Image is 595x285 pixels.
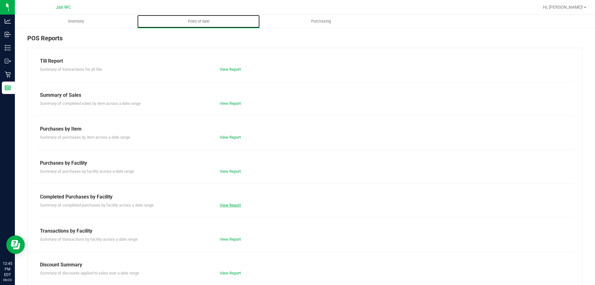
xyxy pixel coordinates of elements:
[5,45,11,51] inline-svg: Inventory
[40,169,134,174] span: Summary of purchases by facility across a date range
[40,57,570,65] div: Till Report
[303,19,339,24] span: Purchasing
[56,5,71,10] span: Jax WC
[40,67,102,72] span: Summary of transactions for all tills
[179,19,218,24] span: Point of Sale
[543,5,583,10] span: Hi, [PERSON_NAME]!
[5,71,11,78] inline-svg: Retail
[5,18,11,24] inline-svg: Analytics
[220,237,241,242] a: View Report
[27,33,583,48] div: POS Reports
[40,193,570,201] div: Completed Purchases by Facility
[3,261,12,278] p: 12:45 PM EDT
[40,101,141,106] span: Summary of completed sales by item across a date range
[40,203,154,207] span: Summary of completed purchases by facility across a date range
[40,159,570,167] div: Purchases by Facility
[40,227,570,235] div: Transactions by Facility
[220,101,241,106] a: View Report
[40,237,138,242] span: Summary of transactions by facility across a date range
[40,125,570,133] div: Purchases by Item
[5,58,11,64] inline-svg: Outbound
[6,235,25,254] iframe: Resource center
[220,271,241,275] a: View Report
[5,31,11,38] inline-svg: Inbound
[40,91,570,99] div: Summary of Sales
[220,67,241,72] a: View Report
[60,19,92,24] span: Inventory
[3,278,12,282] p: 08/23
[220,135,241,140] a: View Report
[260,15,382,28] a: Purchasing
[40,135,130,140] span: Summary of purchases by item across a date range
[40,271,139,275] span: Summary of discounts applied to sales over a date range
[5,85,11,91] inline-svg: Reports
[220,169,241,174] a: View Report
[15,15,137,28] a: Inventory
[40,261,570,269] div: Discount Summary
[137,15,260,28] a: Point of Sale
[220,203,241,207] a: View Report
